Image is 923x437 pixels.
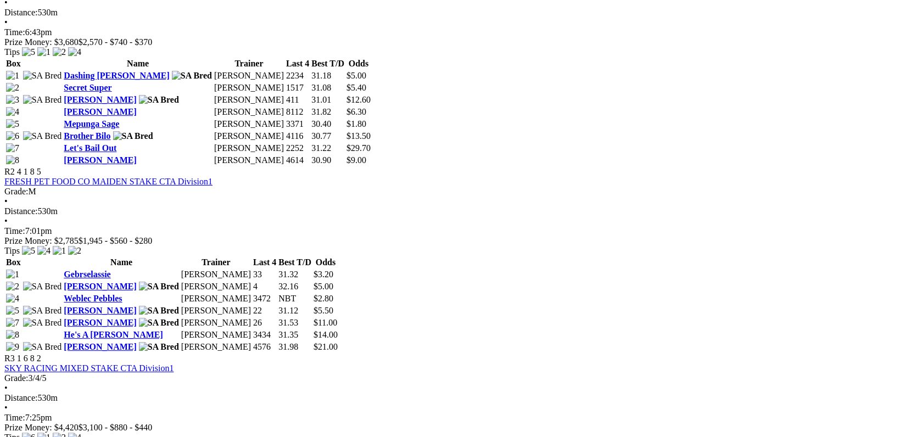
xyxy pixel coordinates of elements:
[278,281,312,292] td: 32.16
[253,329,277,340] td: 3434
[37,47,51,57] img: 1
[253,317,277,328] td: 26
[4,177,212,186] a: FRESH PET FOOD CO MAIDEN STAKE CTA Division1
[4,393,919,403] div: 530m
[53,246,66,256] img: 1
[4,216,8,226] span: •
[64,83,111,92] a: Secret Super
[4,403,8,412] span: •
[346,83,366,92] span: $5.40
[6,95,19,105] img: 3
[22,47,35,57] img: 5
[253,281,277,292] td: 4
[64,107,136,116] a: [PERSON_NAME]
[346,155,366,165] span: $9.00
[4,423,919,433] div: Prize Money: $4,420
[214,131,284,142] td: [PERSON_NAME]
[4,246,20,255] span: Tips
[37,246,51,256] img: 4
[181,293,251,304] td: [PERSON_NAME]
[278,329,312,340] td: 31.35
[214,70,284,81] td: [PERSON_NAME]
[181,281,251,292] td: [PERSON_NAME]
[6,59,21,68] span: Box
[253,305,277,316] td: 22
[4,197,8,206] span: •
[346,107,366,116] span: $6.30
[278,317,312,328] td: 31.53
[6,330,19,340] img: 8
[6,294,19,304] img: 4
[4,413,919,423] div: 7:25pm
[346,131,371,141] span: $13.50
[4,167,15,176] span: R2
[139,318,179,328] img: SA Bred
[214,107,284,117] td: [PERSON_NAME]
[64,119,119,128] a: Mepunga Sage
[253,257,277,268] th: Last 4
[139,342,179,352] img: SA Bred
[311,82,345,93] td: 31.08
[286,143,310,154] td: 2252
[139,95,179,105] img: SA Bred
[63,58,212,69] th: Name
[278,293,312,304] td: NBT
[278,257,312,268] th: Best T/D
[314,342,338,351] span: $21.00
[314,330,338,339] span: $14.00
[64,294,122,303] a: Weblec Pebbles
[6,155,19,165] img: 8
[4,8,919,18] div: 530m
[4,47,20,57] span: Tips
[253,269,277,280] td: 33
[63,257,180,268] th: Name
[6,257,21,267] span: Box
[346,119,366,128] span: $1.80
[278,269,312,280] td: 31.32
[68,47,81,57] img: 4
[6,83,19,93] img: 2
[214,143,284,154] td: [PERSON_NAME]
[181,341,251,352] td: [PERSON_NAME]
[4,8,37,17] span: Distance:
[64,282,136,291] a: [PERSON_NAME]
[286,119,310,130] td: 3371
[214,119,284,130] td: [PERSON_NAME]
[4,27,919,37] div: 6:43pm
[23,306,62,316] img: SA Bred
[278,305,312,316] td: 31.12
[4,373,29,383] span: Grade:
[139,282,179,292] img: SA Bred
[181,329,251,340] td: [PERSON_NAME]
[64,131,110,141] a: Brother Bilo
[6,71,19,81] img: 1
[286,131,310,142] td: 4116
[314,306,333,315] span: $5.50
[4,206,919,216] div: 530m
[253,341,277,352] td: 4576
[181,305,251,316] td: [PERSON_NAME]
[286,82,310,93] td: 1517
[64,71,169,80] a: Dashing [PERSON_NAME]
[4,18,8,27] span: •
[6,342,19,352] img: 9
[311,119,345,130] td: 30.40
[6,131,19,141] img: 6
[23,71,62,81] img: SA Bred
[346,58,371,69] th: Odds
[311,94,345,105] td: 31.01
[314,270,333,279] span: $3.20
[6,107,19,117] img: 4
[64,318,136,327] a: [PERSON_NAME]
[64,306,136,315] a: [PERSON_NAME]
[22,246,35,256] img: 5
[68,246,81,256] img: 2
[64,143,116,153] a: Let's Bail Out
[346,95,371,104] span: $12.60
[79,37,153,47] span: $2,570 - $740 - $370
[23,342,62,352] img: SA Bred
[314,294,333,303] span: $2.80
[23,95,62,105] img: SA Bred
[181,269,251,280] td: [PERSON_NAME]
[139,306,179,316] img: SA Bred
